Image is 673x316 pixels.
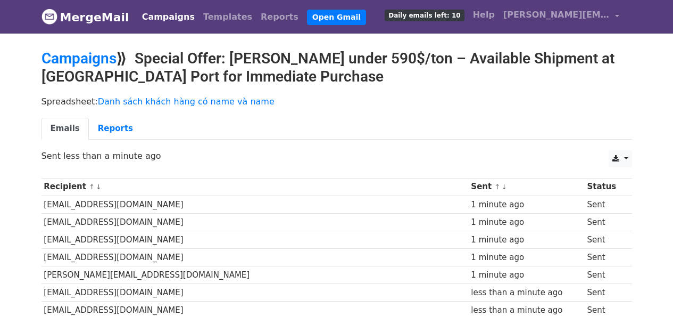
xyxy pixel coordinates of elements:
[41,50,117,67] a: Campaigns
[499,4,624,29] a: [PERSON_NAME][EMAIL_ADDRESS][DOMAIN_NAME]
[41,196,469,213] td: [EMAIL_ADDRESS][DOMAIN_NAME]
[138,6,199,28] a: Campaigns
[471,269,581,281] div: 1 minute ago
[585,213,626,231] td: Sent
[585,178,626,196] th: Status
[41,96,632,107] p: Spreadsheet:
[41,118,89,140] a: Emails
[585,196,626,213] td: Sent
[41,178,469,196] th: Recipient
[471,287,581,299] div: less than a minute ago
[307,10,366,25] a: Open Gmail
[501,183,507,191] a: ↓
[256,6,303,28] a: Reports
[41,150,632,161] p: Sent less than a minute ago
[471,252,581,264] div: 1 minute ago
[503,9,610,21] span: [PERSON_NAME][EMAIL_ADDRESS][DOMAIN_NAME]
[199,6,256,28] a: Templates
[96,183,102,191] a: ↓
[89,183,95,191] a: ↑
[585,231,626,248] td: Sent
[471,216,581,229] div: 1 minute ago
[41,266,469,284] td: [PERSON_NAME][EMAIL_ADDRESS][DOMAIN_NAME]
[41,9,57,25] img: MergeMail logo
[385,10,464,21] span: Daily emails left: 10
[41,213,469,231] td: [EMAIL_ADDRESS][DOMAIN_NAME]
[585,249,626,266] td: Sent
[41,284,469,302] td: [EMAIL_ADDRESS][DOMAIN_NAME]
[380,4,468,26] a: Daily emails left: 10
[41,231,469,248] td: [EMAIL_ADDRESS][DOMAIN_NAME]
[41,249,469,266] td: [EMAIL_ADDRESS][DOMAIN_NAME]
[41,6,129,28] a: MergeMail
[469,4,499,26] a: Help
[585,266,626,284] td: Sent
[98,96,275,107] a: Danh sách khách hàng có name và name
[471,234,581,246] div: 1 minute ago
[41,50,632,85] h2: ⟫ Special Offer: [PERSON_NAME] under 590$/ton – Available Shipment at [GEOGRAPHIC_DATA] Port for ...
[585,284,626,302] td: Sent
[494,183,500,191] a: ↑
[471,199,581,211] div: 1 minute ago
[89,118,142,140] a: Reports
[469,178,585,196] th: Sent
